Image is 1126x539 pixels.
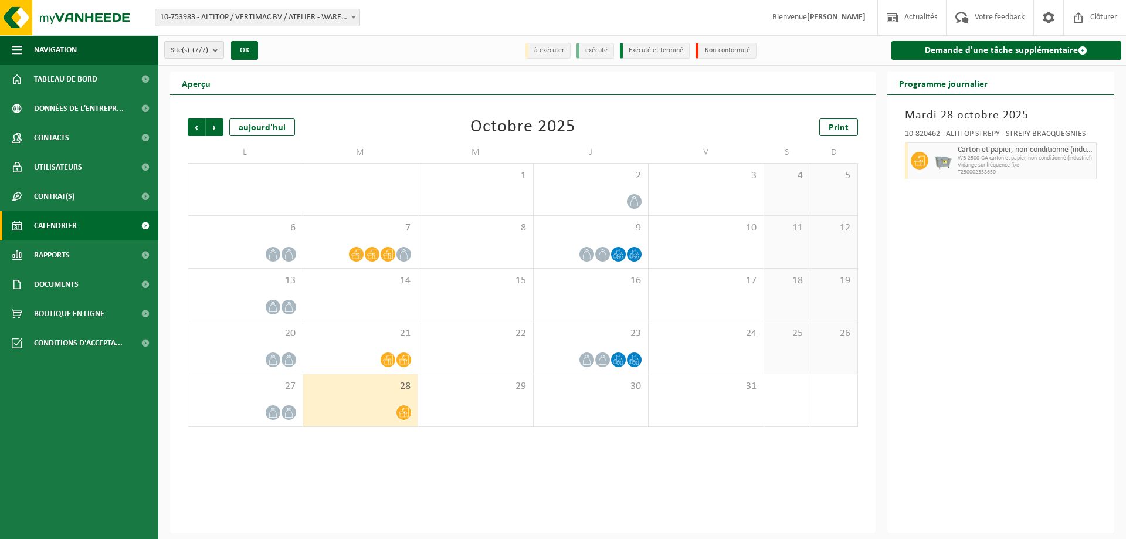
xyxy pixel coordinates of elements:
[540,274,643,287] span: 16
[424,380,527,393] span: 29
[34,94,124,123] span: Données de l'entrepr...
[171,42,208,59] span: Site(s)
[6,513,196,539] iframe: chat widget
[816,327,851,340] span: 26
[309,327,412,340] span: 21
[525,43,571,59] li: à exécuter
[654,222,758,235] span: 10
[34,123,69,152] span: Contacts
[192,46,208,54] count: (7/7)
[34,152,82,182] span: Utilisateurs
[34,299,104,328] span: Boutique en ligne
[309,222,412,235] span: 7
[309,274,412,287] span: 14
[34,270,79,299] span: Documents
[770,327,805,340] span: 25
[155,9,359,26] span: 10-753983 - ALTITOP / VERTIMAC BV / ATELIER - WAREGEM
[194,380,297,393] span: 27
[540,380,643,393] span: 30
[770,170,805,182] span: 4
[309,380,412,393] span: 28
[696,43,757,59] li: Non-conformité
[206,118,223,136] span: Suivant
[170,72,222,94] h2: Aperçu
[424,327,527,340] span: 22
[770,274,805,287] span: 18
[934,152,952,170] img: WB-2500-GAL-GY-01
[34,182,74,211] span: Contrat(s)
[540,222,643,235] span: 9
[231,41,258,60] button: OK
[34,65,97,94] span: Tableau de bord
[34,328,123,358] span: Conditions d'accepta...
[188,118,205,136] span: Précédent
[816,274,851,287] span: 19
[620,43,690,59] li: Exécuté et terminé
[424,222,527,235] span: 8
[540,327,643,340] span: 23
[654,170,758,182] span: 3
[188,142,303,163] td: L
[424,170,527,182] span: 1
[807,13,866,22] strong: [PERSON_NAME]
[576,43,614,59] li: exécuté
[958,155,1094,162] span: WB-2500-GA carton et papier, non-conditionné (industriel)
[470,118,575,136] div: Octobre 2025
[34,35,77,65] span: Navigation
[770,222,805,235] span: 11
[34,240,70,270] span: Rapports
[424,274,527,287] span: 15
[958,145,1094,155] span: Carton et papier, non-conditionné (industriel)
[194,274,297,287] span: 13
[34,211,77,240] span: Calendrier
[303,142,419,163] td: M
[958,162,1094,169] span: Vidange sur fréquence fixe
[829,123,849,133] span: Print
[194,222,297,235] span: 6
[819,118,858,136] a: Print
[229,118,295,136] div: aujourd'hui
[534,142,649,163] td: J
[654,274,758,287] span: 17
[816,170,851,182] span: 5
[891,41,1122,60] a: Demande d'une tâche supplémentaire
[816,222,851,235] span: 12
[887,72,999,94] h2: Programme journalier
[905,107,1097,124] h3: Mardi 28 octobre 2025
[418,142,534,163] td: M
[764,142,811,163] td: S
[654,380,758,393] span: 31
[649,142,764,163] td: V
[958,169,1094,176] span: T250002358650
[905,130,1097,142] div: 10-820462 - ALTITOP STRÉPY - STRÉPY-BRACQUEGNIES
[654,327,758,340] span: 24
[155,9,360,26] span: 10-753983 - ALTITOP / VERTIMAC BV / ATELIER - WAREGEM
[164,41,224,59] button: Site(s)(7/7)
[810,142,857,163] td: D
[194,327,297,340] span: 20
[540,170,643,182] span: 2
